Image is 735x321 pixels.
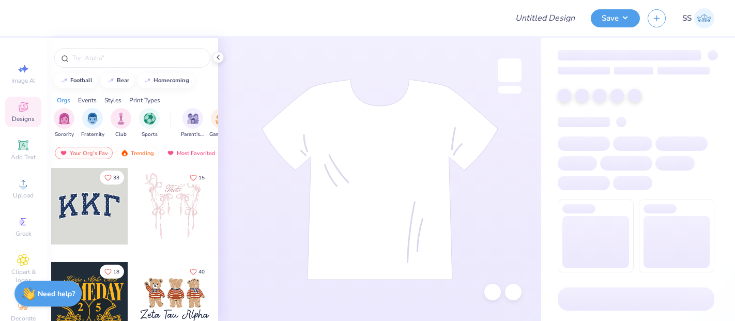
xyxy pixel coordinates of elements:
[209,131,233,139] span: Game Day
[57,96,70,105] div: Orgs
[87,113,98,125] img: Fraternity Image
[185,171,209,185] button: Like
[137,73,194,88] button: homecoming
[58,113,70,125] img: Sorority Image
[55,147,113,159] div: Your Org's Fav
[54,73,97,88] button: football
[13,191,34,200] span: Upload
[115,113,127,125] img: Club Image
[682,12,692,24] span: SS
[181,108,205,139] button: filter button
[209,108,233,139] div: filter for Game Day
[16,230,32,238] span: Greek
[209,108,233,139] button: filter button
[262,79,498,280] img: tee-skeleton.svg
[11,77,36,85] span: Image AI
[115,131,127,139] span: Club
[11,153,36,161] span: Add Text
[81,108,104,139] div: filter for Fraternity
[55,131,74,139] span: Sorority
[60,78,68,84] img: trend_line.gif
[71,53,204,63] input: Try "Alpha"
[142,131,158,139] span: Sports
[682,8,714,28] a: SS
[38,289,75,299] strong: Need help?
[113,269,119,274] span: 18
[12,115,35,123] span: Designs
[59,149,68,157] img: most_fav.gif
[139,108,160,139] button: filter button
[507,8,583,28] input: Untitled Design
[198,269,205,274] span: 40
[216,113,227,125] img: Game Day Image
[143,78,151,84] img: trend_line.gif
[129,96,160,105] div: Print Types
[154,78,189,83] div: homecoming
[113,175,119,180] span: 33
[117,78,129,83] div: bear
[5,268,41,284] span: Clipart & logos
[162,147,220,159] div: Most Favorited
[81,131,104,139] span: Fraternity
[198,175,205,180] span: 15
[101,73,134,88] button: bear
[139,108,160,139] div: filter for Sports
[166,149,175,157] img: most_fav.gif
[104,96,121,105] div: Styles
[144,113,156,125] img: Sports Image
[54,108,74,139] div: filter for Sorority
[185,265,209,279] button: Like
[694,8,714,28] img: Shashank S Sharma
[111,108,131,139] div: filter for Club
[100,171,124,185] button: Like
[181,131,205,139] span: Parent's Weekend
[100,265,124,279] button: Like
[78,96,97,105] div: Events
[54,108,74,139] button: filter button
[120,149,129,157] img: trending.gif
[116,147,159,159] div: Trending
[81,108,104,139] button: filter button
[591,9,640,27] button: Save
[70,78,93,83] div: football
[187,113,199,125] img: Parent's Weekend Image
[106,78,115,84] img: trend_line.gif
[181,108,205,139] div: filter for Parent's Weekend
[111,108,131,139] button: filter button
